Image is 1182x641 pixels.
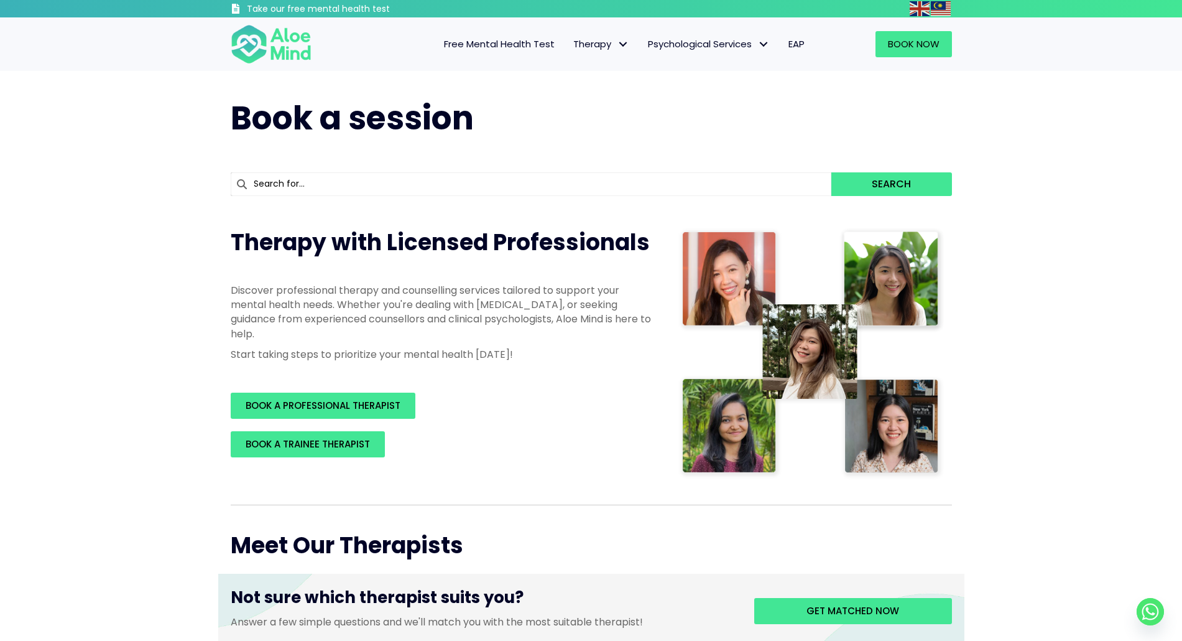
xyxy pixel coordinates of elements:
p: Answer a few simple questions and we'll match you with the most suitable therapist! [231,615,736,629]
nav: Menu [328,31,814,57]
img: en [910,1,930,16]
span: Free Mental Health Test [444,37,555,50]
a: Malay [931,1,952,16]
button: Search [831,172,951,196]
span: Meet Our Therapists [231,530,463,561]
img: ms [931,1,951,16]
a: Free Mental Health Test [435,31,564,57]
span: Psychological Services [648,37,770,50]
a: Psychological ServicesPsychological Services: submenu [639,31,779,57]
a: BOOK A PROFESSIONAL THERAPIST [231,393,415,419]
a: Take our free mental health test [231,3,456,17]
h3: Take our free mental health test [247,3,456,16]
h3: Not sure which therapist suits you? [231,586,736,615]
p: Start taking steps to prioritize your mental health [DATE]! [231,347,653,362]
a: BOOK A TRAINEE THERAPIST [231,431,385,457]
span: Book Now [888,37,940,50]
span: Therapy: submenu [614,35,632,54]
span: Therapy with Licensed Professionals [231,227,650,258]
span: EAP [788,37,805,50]
span: Psychological Services: submenu [755,35,773,54]
a: TherapyTherapy: submenu [564,31,639,57]
span: Book a session [231,95,474,141]
input: Search for... [231,172,832,196]
span: BOOK A TRAINEE THERAPIST [246,437,370,451]
p: Discover professional therapy and counselling services tailored to support your mental health nee... [231,283,653,341]
a: EAP [779,31,814,57]
span: Therapy [573,37,629,50]
span: BOOK A PROFESSIONAL THERAPIST [246,399,400,412]
a: English [910,1,931,16]
a: Get matched now [754,598,952,624]
img: Therapist collage [678,227,944,480]
a: Book Now [875,31,952,57]
a: Whatsapp [1137,598,1164,625]
img: Aloe mind Logo [231,24,312,65]
span: Get matched now [806,604,899,617]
